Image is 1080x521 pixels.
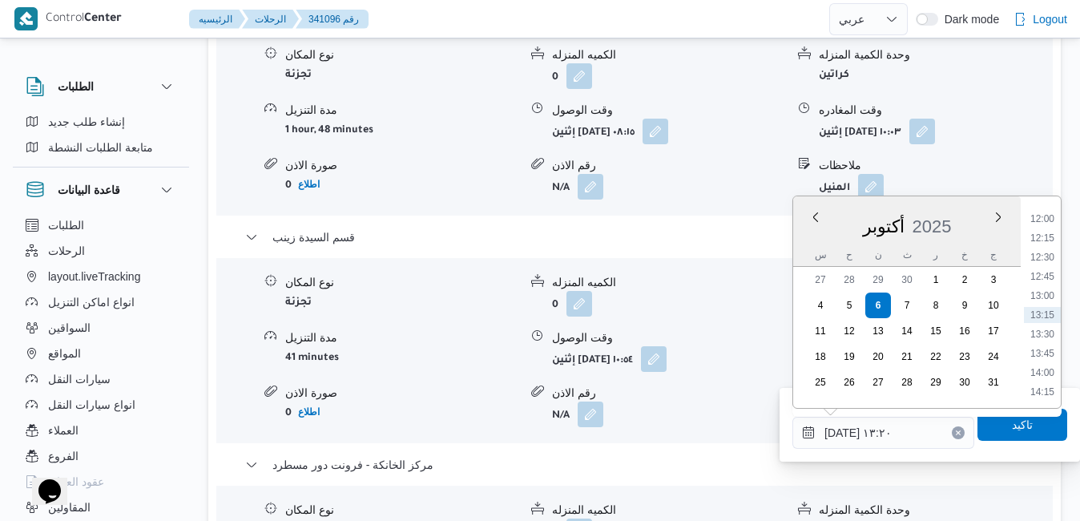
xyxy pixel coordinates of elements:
[48,241,85,260] span: الرحلات
[216,30,1053,216] div: مصر القديمة
[296,10,369,29] button: 341096 رقم
[84,13,122,26] b: Center
[19,135,183,160] button: متابعة الطلبات النشطة
[865,344,891,370] div: day-20
[894,293,920,318] div: day-7
[865,293,891,318] div: day-6
[894,244,920,266] div: ث
[216,258,1053,443] div: قسم السيدة زينب
[245,228,1025,247] button: قسم السيدة زينب
[923,318,949,344] div: day-15
[552,502,785,519] div: الكميه المنزله
[552,46,785,63] div: الكميه المنزله
[819,183,850,194] b: المنيل
[923,293,949,318] div: day-8
[836,244,862,266] div: ح
[981,293,1006,318] div: day-10
[242,10,299,29] button: الرحلات
[792,417,974,449] input: Press the down key to enter a popover containing a calendar. Press the escape key to close the po...
[285,274,518,291] div: نوع المكان
[189,10,245,29] button: الرئيسيه
[552,329,785,346] div: وقت الوصول
[806,267,1008,395] div: month-٢٠٢٥-١٠
[48,318,91,337] span: السواقين
[1012,415,1033,434] span: تاكيد
[836,267,862,293] div: day-28
[48,293,135,312] span: انواع اماكن التنزيل
[952,426,965,439] button: Clear input
[26,77,176,96] button: الطلبات
[1024,345,1061,361] li: 13:45
[298,179,320,190] b: اطلاع
[1024,288,1061,304] li: 13:00
[285,180,292,192] b: 0
[552,385,785,402] div: رقم الاذن
[808,244,833,266] div: س
[552,355,633,366] b: إثنين [DATE] ١٠:٥٤
[819,127,901,139] b: إثنين [DATE] ١٠:٠٣
[981,244,1006,266] div: ج
[1024,211,1061,227] li: 12:00
[245,455,1025,475] button: مركز الخانكة - فرونت دور مسطرد
[285,46,518,63] div: نوع المكان
[58,180,120,200] h3: قاعدة البيانات
[1007,3,1074,35] button: Logout
[48,446,79,466] span: الفروع
[552,157,785,174] div: رقم الاذن
[272,455,433,475] span: مركز الخانكة - فرونت دور مسطرد
[808,267,833,293] div: day-27
[952,293,977,318] div: day-9
[1024,365,1061,381] li: 14:00
[48,472,104,491] span: عقود العملاء
[19,315,183,341] button: السواقين
[992,211,1005,224] button: Next month
[819,46,1052,63] div: وحدة الكمية المنزله
[48,216,84,235] span: الطلبات
[48,395,135,414] span: انواع سيارات النقل
[977,409,1067,441] button: تاكيد
[819,502,1052,519] div: وحدة الكمية المنزله
[836,344,862,370] div: day-19
[48,370,111,389] span: سيارات النقل
[923,267,949,293] div: day-1
[981,370,1006,395] div: day-31
[863,216,905,236] span: أكتوبر
[19,469,183,495] button: عقود العملاء
[938,13,999,26] span: Dark mode
[809,211,822,224] button: Previous Month
[819,157,1052,174] div: ملاحظات
[923,244,949,266] div: ر
[836,370,862,395] div: day-26
[552,300,558,311] b: 0
[285,408,292,419] b: 0
[272,228,355,247] span: قسم السيدة زينب
[19,392,183,418] button: انواع سيارات النقل
[13,109,189,167] div: الطلبات
[952,318,977,344] div: day-16
[285,157,518,174] div: صورة الاذن
[952,344,977,370] div: day-23
[292,402,326,422] button: اطلاع
[894,344,920,370] div: day-21
[952,370,977,395] div: day-30
[1033,10,1067,29] span: Logout
[952,267,977,293] div: day-2
[552,102,785,119] div: وقت الوصول
[912,216,953,237] div: Button. Open the year selector. 2025 is currently selected.
[1024,269,1061,285] li: 12:45
[808,318,833,344] div: day-11
[285,502,518,519] div: نوع المكان
[285,353,339,364] b: 41 minutes
[26,180,176,200] button: قاعدة البيانات
[552,183,570,194] b: N/A
[808,370,833,395] div: day-25
[48,112,125,131] span: إنشاء طلب جديد
[48,498,91,517] span: المقاولين
[836,318,862,344] div: day-12
[48,421,79,440] span: العملاء
[58,77,94,96] h3: الطلبات
[19,418,183,443] button: العملاء
[865,267,891,293] div: day-29
[862,216,905,237] div: Button. Open the month selector. أكتوبر is currently selected.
